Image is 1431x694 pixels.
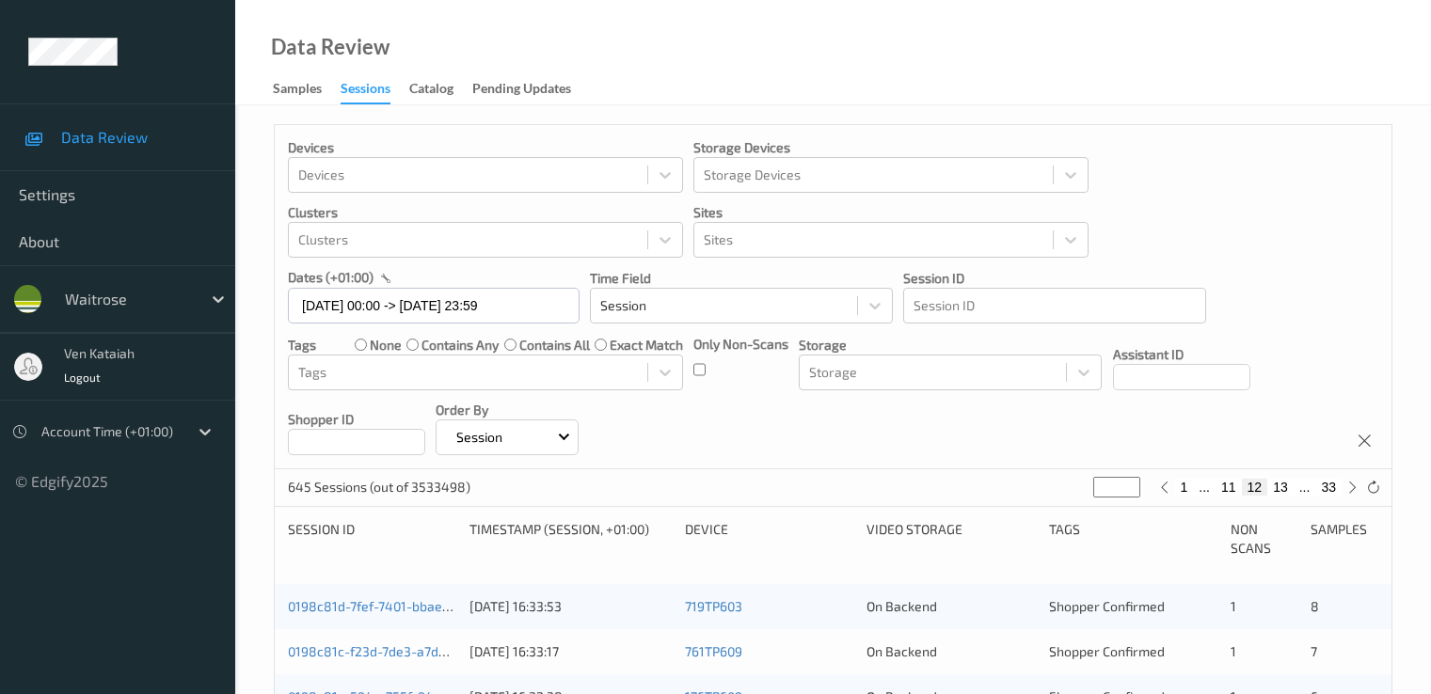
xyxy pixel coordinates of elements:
div: Sessions [341,79,390,104]
div: Samples [273,79,322,103]
button: 12 [1242,479,1268,496]
p: Session ID [903,269,1206,288]
span: Shopper Confirmed [1049,643,1165,659]
div: On Backend [867,642,1035,661]
div: Tags [1049,520,1217,558]
div: Samples [1311,520,1378,558]
span: 7 [1311,643,1317,659]
div: Data Review [271,38,390,56]
p: Clusters [288,203,683,222]
div: [DATE] 16:33:17 [469,642,672,661]
label: contains any [421,336,499,355]
button: ... [1193,479,1216,496]
p: Session [450,428,509,447]
a: 761TP609 [685,643,742,659]
p: Devices [288,138,683,157]
a: Samples [273,76,341,103]
a: Catalog [409,76,472,103]
span: 1 [1231,643,1236,659]
label: none [370,336,402,355]
button: 11 [1216,479,1242,496]
div: Video Storage [867,520,1035,558]
div: Pending Updates [472,79,571,103]
a: 0198c81c-f23d-7de3-a7dd-9dbf45a21f81 [288,643,534,659]
a: 0198c81d-7fef-7401-bbae-fd6756ec8b0f [288,598,532,614]
p: Shopper ID [288,410,425,429]
p: Storage Devices [693,138,1089,157]
p: Order By [436,401,579,419]
span: 8 [1311,598,1319,614]
div: Catalog [409,79,453,103]
a: Pending Updates [472,76,590,103]
p: Tags [288,336,316,355]
p: Storage [799,336,1102,355]
p: Only Non-Scans [693,335,788,354]
div: Device [685,520,853,558]
div: On Backend [867,597,1035,616]
p: 645 Sessions (out of 3533498) [288,478,470,497]
p: Time Field [590,269,893,288]
span: 1 [1231,598,1236,614]
div: [DATE] 16:33:53 [469,597,672,616]
p: dates (+01:00) [288,268,374,287]
button: 33 [1315,479,1342,496]
a: Sessions [341,76,409,104]
p: Sites [693,203,1089,222]
button: 1 [1175,479,1194,496]
div: Session ID [288,520,456,558]
div: Timestamp (Session, +01:00) [469,520,672,558]
span: Shopper Confirmed [1049,598,1165,614]
p: Assistant ID [1113,345,1250,364]
button: ... [1294,479,1316,496]
div: Non Scans [1231,520,1298,558]
button: 13 [1267,479,1294,496]
label: exact match [610,336,683,355]
a: 719TP603 [685,598,742,614]
label: contains all [519,336,590,355]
